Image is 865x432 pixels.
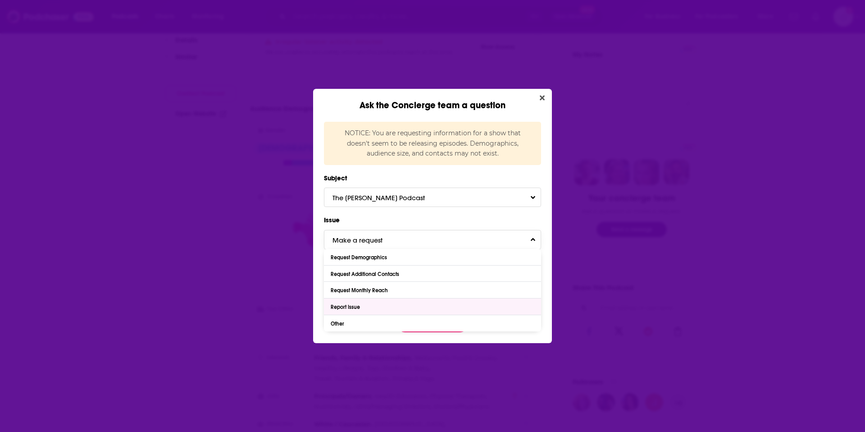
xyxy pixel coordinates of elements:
div: Request Monthly Reach [331,287,390,294]
span: Make a request [332,236,401,244]
div: Report Issue [331,304,362,310]
div: Other [331,321,346,327]
label: Subject [324,172,541,184]
button: The [PERSON_NAME] PodcastToggle Pronoun Dropdown [324,188,541,207]
div: Ask the Concierge team a question [313,89,552,111]
div: Request Additional Contacts [331,271,401,277]
div: NOTICE: You are requesting information for a show that doesn't seem to be releasing episodes. Dem... [324,122,541,165]
label: Issue [324,214,541,226]
button: Make a requestToggle Pronoun Dropdown [324,230,541,249]
button: Close [536,92,548,104]
div: Request Demographics [331,254,389,261]
span: The [PERSON_NAME] Podcast [332,193,443,202]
